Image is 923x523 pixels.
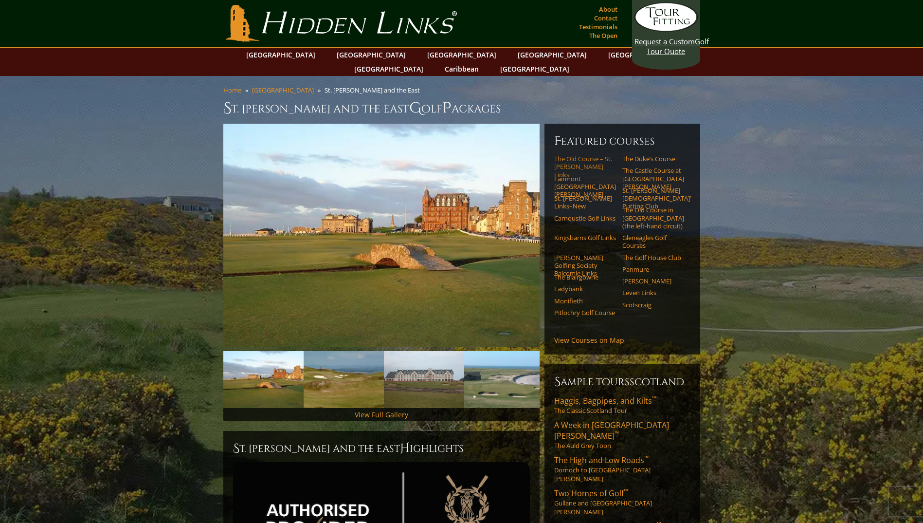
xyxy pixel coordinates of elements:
[652,394,656,403] sup: ™
[252,86,314,94] a: [GEOGRAPHIC_DATA]
[592,11,620,25] a: Contact
[332,48,411,62] a: [GEOGRAPHIC_DATA]
[400,441,410,456] span: H
[554,175,616,199] a: Fairmont [GEOGRAPHIC_DATA][PERSON_NAME]
[622,167,684,190] a: The Castle Course at [GEOGRAPHIC_DATA][PERSON_NAME]
[554,214,616,222] a: Carnoustie Golf Links
[233,441,530,456] h2: St. [PERSON_NAME] and the East ighlights
[554,455,649,466] span: The High and Low Roads
[554,488,628,499] span: Two Homes of Golf
[409,98,421,118] span: G
[634,2,698,56] a: Request a CustomGolf Tour Quote
[223,98,700,118] h1: St. [PERSON_NAME] and the East olf ackages
[622,265,684,273] a: Panmure
[554,336,624,345] a: View Courses on Map
[223,86,241,94] a: Home
[577,20,620,34] a: Testimonials
[554,234,616,242] a: Kingsbarns Golf Links
[513,48,592,62] a: [GEOGRAPHIC_DATA]
[554,420,669,441] span: A Week in [GEOGRAPHIC_DATA][PERSON_NAME]
[554,285,616,293] a: Ladybank
[554,254,616,278] a: [PERSON_NAME] Golfing Society Balcomie Links
[622,254,684,261] a: The Golf House Club
[440,62,484,76] a: Caribbean
[622,289,684,297] a: Leven Links
[554,273,616,281] a: The Blairgowrie
[622,234,684,250] a: Gleneagles Golf Courses
[554,297,616,305] a: Monifieth
[622,277,684,285] a: [PERSON_NAME]
[442,98,452,118] span: P
[615,430,619,438] sup: ™
[349,62,428,76] a: [GEOGRAPHIC_DATA]
[554,133,690,149] h6: Featured Courses
[634,37,695,46] span: Request a Custom
[622,187,684,210] a: St. [PERSON_NAME] [DEMOGRAPHIC_DATA]’ Putting Club
[495,62,574,76] a: [GEOGRAPHIC_DATA]
[644,454,649,462] sup: ™
[355,410,408,419] a: View Full Gallery
[597,2,620,16] a: About
[554,309,616,317] a: Pitlochry Golf Course
[554,488,690,516] a: Two Homes of Golf™Gullane and [GEOGRAPHIC_DATA][PERSON_NAME]
[241,48,320,62] a: [GEOGRAPHIC_DATA]
[325,86,424,94] li: St. [PERSON_NAME] and the East
[622,301,684,309] a: Scotscraig
[554,155,616,179] a: The Old Course – St. [PERSON_NAME] Links
[554,395,656,406] span: Haggis, Bagpipes, and Kilts
[554,395,690,415] a: Haggis, Bagpipes, and Kilts™The Classic Scotland Tour
[622,206,684,230] a: The Old Course in [GEOGRAPHIC_DATA] (the left-hand circuit)
[622,155,684,163] a: The Duke’s Course
[554,420,690,450] a: A Week in [GEOGRAPHIC_DATA][PERSON_NAME]™The Auld Grey Toon
[624,487,628,495] sup: ™
[554,455,690,483] a: The High and Low Roads™Dornoch to [GEOGRAPHIC_DATA][PERSON_NAME]
[422,48,501,62] a: [GEOGRAPHIC_DATA]
[587,29,620,42] a: The Open
[554,374,690,390] h6: Sample ToursScotland
[603,48,682,62] a: [GEOGRAPHIC_DATA]
[554,194,616,210] a: St. [PERSON_NAME] Links–New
